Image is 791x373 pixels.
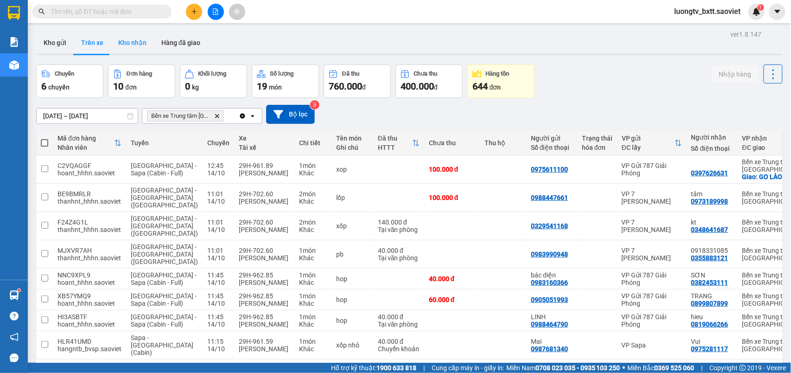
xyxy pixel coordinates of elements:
[9,290,19,300] img: warehouse-icon
[467,64,535,98] button: Hàng tồn644đơn
[628,363,695,373] span: Miền Bắc
[299,292,327,300] div: 1 món
[331,363,416,373] span: Hỗ trợ kỹ thuật:
[207,219,230,226] div: 11:01
[57,313,121,321] div: HI3ASBTF
[48,84,70,91] span: chuyến
[336,135,369,142] div: Tên món
[429,275,475,283] div: 40.000 đ
[131,243,198,265] span: [GEOGRAPHIC_DATA] - [GEOGRAPHIC_DATA] ([GEOGRAPHIC_DATA])
[207,313,230,321] div: 11:45
[531,321,568,328] div: 0988464790
[691,279,728,286] div: 0382453111
[490,84,501,91] span: đơn
[691,190,733,198] div: tâm
[239,313,290,321] div: 29H-962.85
[57,226,121,233] div: thanhnt_hhhn.saoviet
[336,222,369,230] div: xốp
[226,111,227,121] input: Selected Bến xe Trung tâm Lào Cai.
[691,145,733,152] div: Số điện thoại
[239,162,290,169] div: 29H-961.89
[299,190,327,198] div: 2 món
[57,162,121,169] div: C2VQAGGF
[622,271,682,286] div: VP Gửi 787 Giải Phóng
[207,162,230,169] div: 12:45
[299,254,327,262] div: Khác
[127,71,152,77] div: Đơn hàng
[239,321,290,328] div: [PERSON_NAME]
[378,144,412,151] div: HTTT
[239,226,290,233] div: [PERSON_NAME]
[622,292,682,307] div: VP Gửi 787 Giải Phóng
[310,100,319,109] sup: 3
[378,135,412,142] div: Đã thu
[429,139,475,147] div: Chưa thu
[208,4,224,20] button: file-add
[373,131,424,155] th: Toggle SortBy
[207,254,230,262] div: 14/10
[536,364,620,372] strong: 0708 023 035 - 0935 103 250
[691,362,733,370] div: hương
[239,300,290,307] div: [PERSON_NAME]
[299,219,327,226] div: 2 món
[239,190,290,198] div: 29H-702.60
[125,84,137,91] span: đơn
[299,247,327,254] div: 1 món
[414,71,438,77] div: Chưa thu
[207,169,230,177] div: 14/10
[9,60,19,70] img: warehouse-icon
[622,144,675,151] div: ĐC lấy
[266,105,315,124] button: Bộ lọc
[472,81,488,92] span: 644
[691,313,733,321] div: hieu
[299,139,327,147] div: Chi tiết
[531,251,568,258] div: 0983990948
[731,29,762,39] div: ver 1.8.147
[131,292,197,307] span: [GEOGRAPHIC_DATA] - Sapa (Cabin - Full)
[336,251,369,258] div: pb
[623,366,625,370] span: ⚪️
[239,135,290,142] div: Xe
[207,139,230,147] div: Chuyến
[57,338,121,345] div: HLR41UMD
[531,313,573,321] div: LINH
[691,321,728,328] div: 0819066266
[655,364,695,372] strong: 0369 525 060
[299,162,327,169] div: 1 món
[342,71,359,77] div: Đã thu
[74,32,111,54] button: Trên xe
[186,4,202,20] button: plus
[362,84,366,91] span: đ
[239,144,290,151] div: Tài xế
[299,313,327,321] div: 1 món
[336,144,369,151] div: Ghi chú
[57,271,121,279] div: NNC9XPL9
[131,313,197,328] span: [GEOGRAPHIC_DATA] - Sapa (Cabin - Full)
[299,198,327,205] div: Khác
[212,8,219,15] span: file-add
[667,6,748,17] span: luongtv_bxtt.saoviet
[239,198,290,205] div: [PERSON_NAME]
[582,135,612,142] div: Trạng thái
[131,162,197,177] span: [GEOGRAPHIC_DATA] - Sapa (Cabin - Full)
[622,219,682,233] div: VP 7 [PERSON_NAME]
[207,345,230,353] div: 14/10
[531,271,573,279] div: bác diện
[57,292,121,300] div: XB57YMQ9
[773,7,782,16] span: caret-down
[151,112,211,120] span: Bến xe Trung tâm Lào Cai
[299,321,327,328] div: Khác
[57,247,121,254] div: MJXVR7AH
[207,321,230,328] div: 14/10
[486,71,510,77] div: Hàng tồn
[531,296,568,303] div: 0905051993
[622,341,682,349] div: VP Sapa
[10,312,19,321] span: question-circle
[299,279,327,286] div: Khác
[324,64,391,98] button: Đã thu760.000đ
[691,345,728,353] div: 0975281117
[531,194,568,201] div: 0988447661
[57,279,121,286] div: hoant_hhhn.saoviet
[198,71,227,77] div: Khối lượng
[131,334,193,356] span: Sapa - [GEOGRAPHIC_DATA] (Cabin)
